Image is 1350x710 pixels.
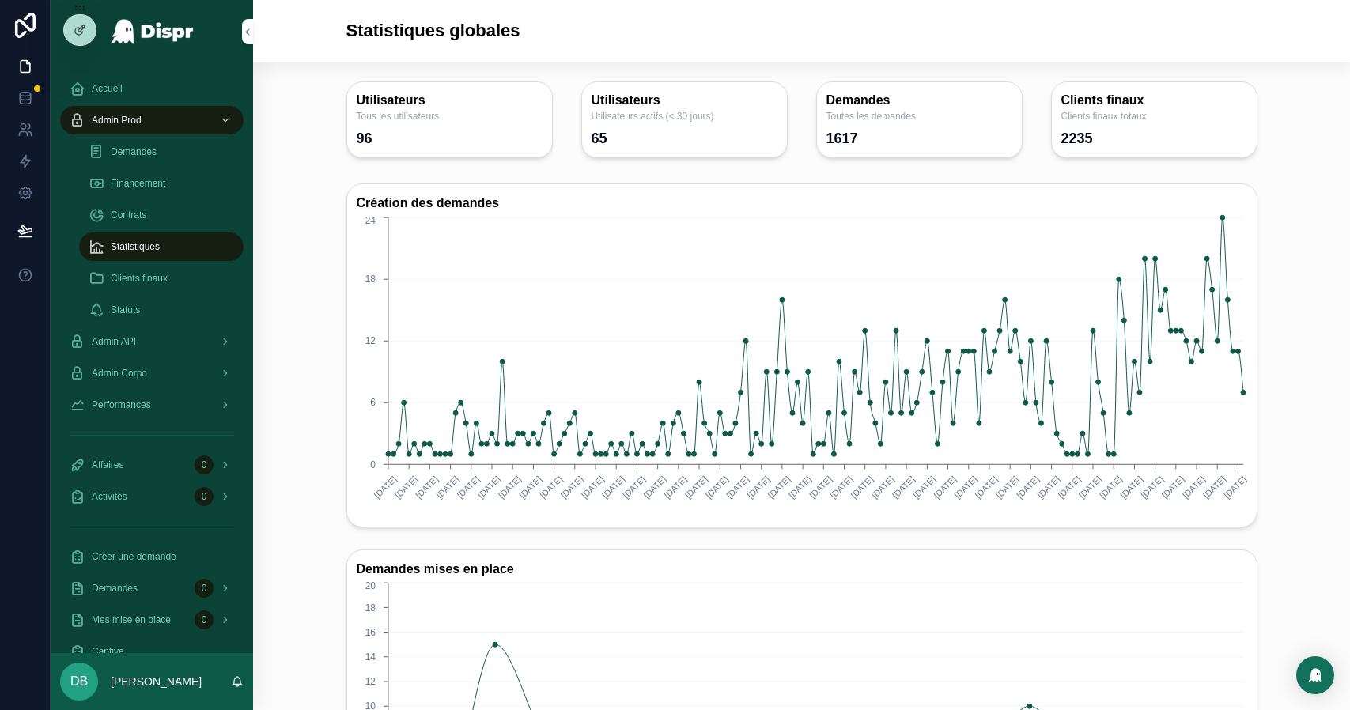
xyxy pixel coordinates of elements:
div: scrollable content [51,63,253,653]
text: [DATE] [683,474,709,500]
text: [DATE] [641,474,667,500]
span: Demandes [111,145,157,158]
text: [DATE] [1056,474,1082,500]
a: Affaires0 [60,451,244,479]
span: Statuts [111,304,140,316]
span: Utilisateurs actifs (< 30 jours) [592,110,777,123]
text: [DATE] [704,474,730,500]
a: Activités0 [60,482,244,511]
text: [DATE] [932,474,958,500]
div: 2235 [1061,129,1093,148]
text: [DATE] [600,474,626,500]
a: Statistiques [79,232,244,261]
text: [DATE] [1118,474,1144,500]
tspan: 24 [365,215,376,226]
text: [DATE] [1159,474,1186,500]
a: Créer une demande [60,542,244,571]
text: [DATE] [1015,474,1041,500]
img: App logo [110,19,195,44]
h3: Demandes [826,92,1012,110]
a: Clients finaux [79,264,244,293]
a: Captive [60,637,244,666]
text: [DATE] [724,474,751,500]
text: [DATE] [993,474,1019,500]
a: Financement [79,169,244,198]
tspan: 16 [365,627,376,638]
span: Activités [92,490,127,503]
span: Demandes [92,582,138,595]
div: Open Intercom Messenger [1296,656,1334,694]
text: [DATE] [849,474,875,500]
span: Toutes les demandes [826,110,1012,123]
tspan: 18 [365,274,376,285]
tspan: 12 [365,335,376,346]
h3: Clients finaux [1061,92,1247,110]
text: [DATE] [869,474,895,500]
span: DB [70,672,88,691]
text: [DATE] [517,474,543,500]
text: [DATE] [786,474,812,500]
text: [DATE] [745,474,771,500]
span: Captive [92,645,124,658]
tspan: 6 [370,397,376,408]
div: 96 [357,129,372,148]
a: Demandes [79,138,244,166]
div: 0 [195,455,214,474]
text: [DATE] [807,474,834,500]
span: Affaires [92,459,123,471]
text: [DATE] [1201,474,1227,500]
div: 0 [195,487,214,506]
tspan: 20 [365,581,376,592]
a: Admin API [60,327,244,356]
h3: Utilisateurs [357,92,543,110]
span: Tous les utilisateurs [357,110,543,123]
text: [DATE] [662,474,688,500]
div: chart [357,213,1247,517]
span: Admin API [92,335,136,348]
span: Admin Corpo [92,367,147,380]
a: Admin Prod [60,106,244,134]
span: Statistiques [111,240,160,253]
a: Performances [60,391,244,419]
h3: Demandes mises en place [357,560,1247,580]
text: [DATE] [455,474,481,500]
text: [DATE] [475,474,501,500]
span: Performances [92,398,151,411]
text: [DATE] [1139,474,1165,500]
text: [DATE] [558,474,584,500]
text: [DATE] [952,474,978,500]
a: Accueil [60,74,244,103]
text: [DATE] [973,474,999,500]
a: Statuts [79,296,244,324]
text: [DATE] [579,474,605,500]
span: Créer une demande [92,550,176,563]
div: 1617 [826,129,858,148]
a: Contrats [79,201,244,229]
text: [DATE] [621,474,647,500]
span: Mes mise en place [92,614,171,626]
a: Demandes0 [60,574,244,602]
tspan: 0 [370,459,376,470]
a: Admin Corpo [60,359,244,387]
span: Clients finaux totaux [1061,110,1247,123]
span: Financement [111,177,165,190]
text: [DATE] [911,474,937,500]
text: [DATE] [392,474,418,500]
text: [DATE] [890,474,916,500]
text: [DATE] [828,474,854,500]
span: Admin Prod [92,114,142,127]
tspan: 18 [365,602,376,614]
div: 65 [592,129,607,148]
text: [DATE] [1097,474,1123,500]
text: [DATE] [1035,474,1061,500]
text: [DATE] [434,474,460,500]
tspan: 12 [365,677,376,688]
tspan: 14 [365,651,376,663]
text: [DATE] [538,474,564,500]
a: Mes mise en place0 [60,606,244,634]
h3: Utilisateurs [592,92,777,110]
text: [DATE] [372,474,398,500]
span: Contrats [111,209,146,221]
h1: Statistiques globales [346,19,520,43]
text: [DATE] [1076,474,1102,500]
